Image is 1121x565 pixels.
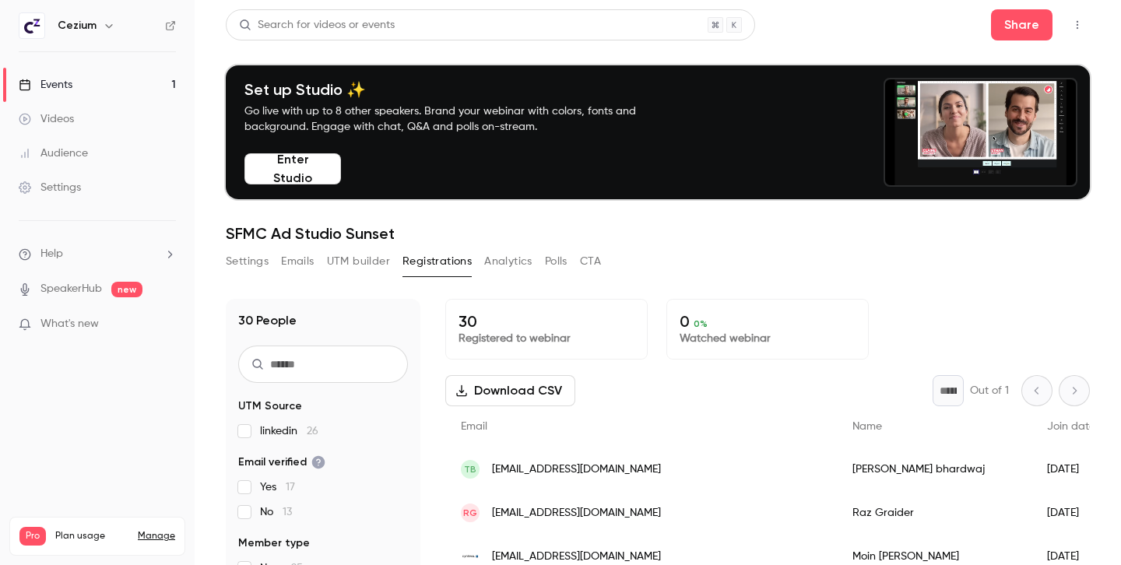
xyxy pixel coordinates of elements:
[286,482,295,493] span: 17
[19,111,74,127] div: Videos
[260,423,318,439] span: linkedin
[239,17,395,33] div: Search for videos or events
[238,535,310,551] span: Member type
[238,311,297,330] h1: 30 People
[58,18,97,33] h6: Cezium
[19,246,176,262] li: help-dropdown-opener
[402,249,472,274] button: Registrations
[19,180,81,195] div: Settings
[970,383,1009,398] p: Out of 1
[40,281,102,297] a: SpeakerHub
[1047,421,1095,432] span: Join date
[327,249,390,274] button: UTM builder
[463,506,477,520] span: RG
[459,331,634,346] p: Registered to webinar
[111,282,142,297] span: new
[837,447,1031,491] div: [PERSON_NAME] bhardwaj
[580,249,601,274] button: CTA
[260,479,295,495] span: Yes
[55,530,128,542] span: Plan usage
[852,421,882,432] span: Name
[680,312,856,331] p: 0
[283,507,292,518] span: 13
[461,421,487,432] span: Email
[19,13,44,38] img: Cezium
[991,9,1052,40] button: Share
[459,312,634,331] p: 30
[281,249,314,274] button: Emails
[19,146,88,161] div: Audience
[492,549,661,565] span: [EMAIL_ADDRESS][DOMAIN_NAME]
[484,249,532,274] button: Analytics
[545,249,568,274] button: Polls
[1031,447,1111,491] div: [DATE]
[40,246,63,262] span: Help
[694,318,708,329] span: 0 %
[244,104,673,135] p: Go live with up to 8 other speakers. Brand your webinar with colors, fonts and background. Engage...
[680,331,856,346] p: Watched webinar
[244,153,341,184] button: Enter Studio
[492,461,661,478] span: [EMAIL_ADDRESS][DOMAIN_NAME]
[837,491,1031,535] div: Raz Graider
[1031,491,1111,535] div: [DATE]
[226,224,1090,243] h1: SFMC Ad Studio Sunset
[492,505,661,521] span: [EMAIL_ADDRESS][DOMAIN_NAME]
[19,527,46,546] span: Pro
[157,318,176,332] iframe: Noticeable Trigger
[40,316,99,332] span: What's new
[238,454,325,470] span: Email verified
[244,80,673,99] h4: Set up Studio ✨
[138,530,175,542] a: Manage
[19,77,72,93] div: Events
[238,398,302,414] span: UTM Source
[307,426,318,437] span: 26
[226,249,269,274] button: Settings
[464,462,476,476] span: tb
[445,375,575,406] button: Download CSV
[260,504,292,520] span: No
